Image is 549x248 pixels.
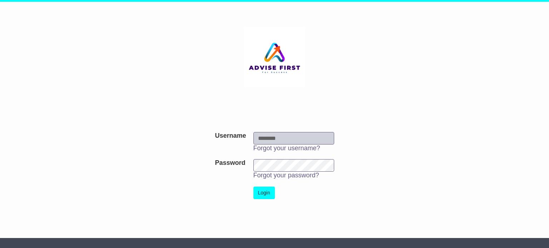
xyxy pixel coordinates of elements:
[253,187,275,199] button: Login
[215,132,246,140] label: Username
[215,159,245,167] label: Password
[253,145,320,152] a: Forgot your username?
[253,172,319,179] a: Forgot your password?
[244,26,305,87] img: Aspera Group Pty Ltd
